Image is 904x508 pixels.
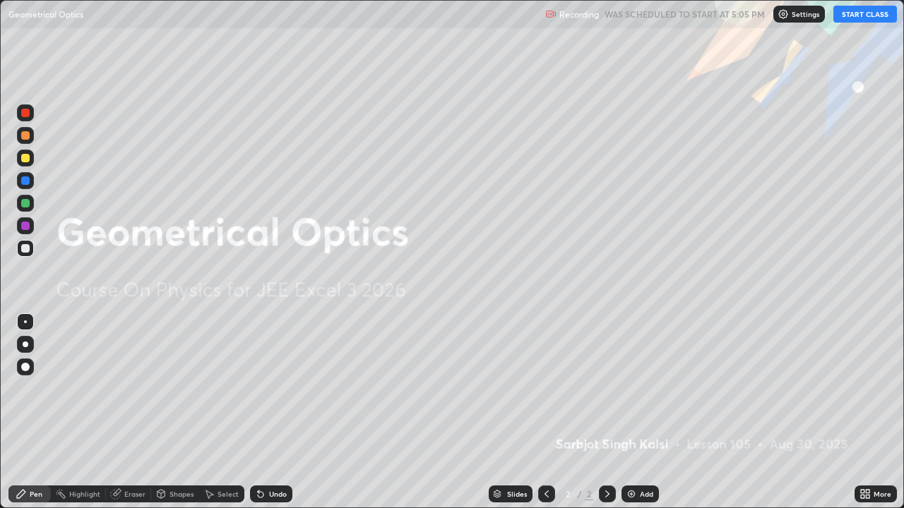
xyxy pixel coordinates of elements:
[778,8,789,20] img: class-settings-icons
[218,490,239,497] div: Select
[626,488,637,500] img: add-slide-button
[8,8,83,20] p: Geometrical Optics
[585,488,593,500] div: 2
[124,490,145,497] div: Eraser
[559,9,599,20] p: Recording
[69,490,100,497] div: Highlight
[792,11,819,18] p: Settings
[561,490,575,498] div: 2
[578,490,582,498] div: /
[169,490,194,497] div: Shapes
[605,8,765,20] h5: WAS SCHEDULED TO START AT 5:05 PM
[833,6,897,23] button: START CLASS
[640,490,653,497] div: Add
[269,490,287,497] div: Undo
[507,490,527,497] div: Slides
[30,490,42,497] div: Pen
[874,490,891,497] div: More
[545,8,557,20] img: recording.375f2c34.svg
